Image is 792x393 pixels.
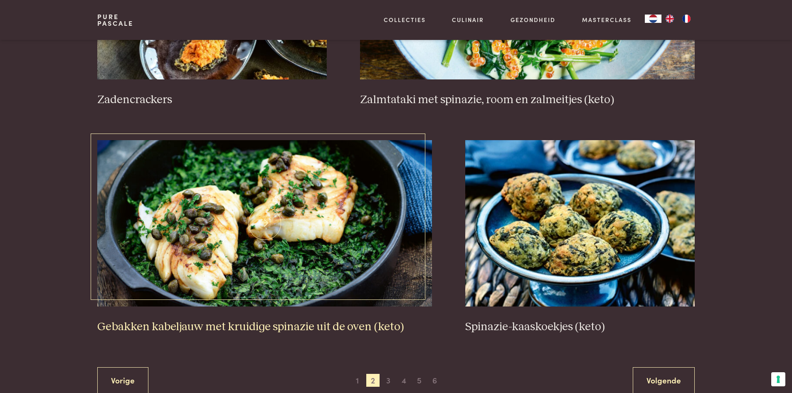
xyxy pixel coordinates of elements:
[97,320,432,334] h3: Gebakken kabeljauw met kruidige spinazie uit de oven (keto)
[645,15,695,23] aside: Language selected: Nederlands
[360,93,695,107] h3: Zalmtataki met spinazie, room en zalmeitjes (keto)
[97,140,432,334] a: Gebakken kabeljauw met kruidige spinazie uit de oven (keto) Gebakken kabeljauw met kruidige spina...
[511,15,555,24] a: Gezondheid
[645,15,661,23] a: NL
[678,15,695,23] a: FR
[452,15,484,24] a: Culinair
[645,15,661,23] div: Language
[412,374,426,387] span: 5
[465,140,695,306] img: Spinazie-kaaskoekjes (keto)
[771,372,785,386] button: Uw voorkeuren voor toestemming voor trackingtechnologieën
[384,15,426,24] a: Collecties
[382,374,395,387] span: 3
[465,320,695,334] h3: Spinazie-kaaskoekjes (keto)
[661,15,695,23] ul: Language list
[97,93,327,107] h3: Zadencrackers
[582,15,632,24] a: Masterclass
[661,15,678,23] a: EN
[351,374,364,387] span: 1
[465,140,695,334] a: Spinazie-kaaskoekjes (keto) Spinazie-kaaskoekjes (keto)
[366,374,380,387] span: 2
[97,13,133,27] a: PurePascale
[397,374,410,387] span: 4
[97,140,432,306] img: Gebakken kabeljauw met kruidige spinazie uit de oven (keto)
[428,374,442,387] span: 6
